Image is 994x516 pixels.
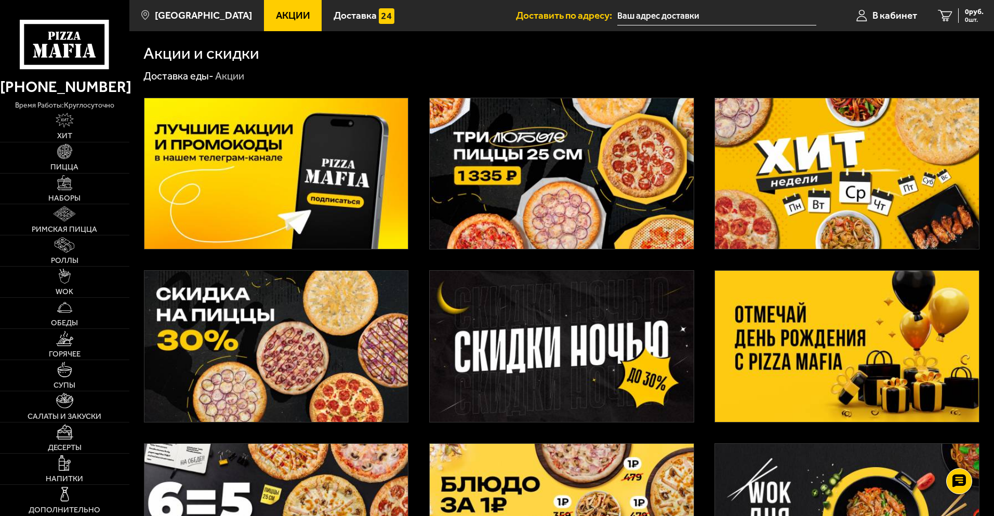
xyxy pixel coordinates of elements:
span: Десерты [48,444,82,452]
span: 0 шт. [965,17,984,23]
span: WOK [56,288,73,296]
span: Хит [57,132,72,140]
span: Пушкинский район, посёлок Шушары, Валдайская улица, 4к2 [617,6,816,25]
span: Римская пицца [32,226,97,233]
span: Доставка [334,10,377,20]
span: Акции [276,10,310,20]
span: Пицца [50,163,78,171]
span: Дополнительно [29,506,100,514]
h1: Акции и скидки [143,45,259,62]
img: 15daf4d41897b9f0e9f617042186c801.svg [379,8,394,24]
span: Доставить по адресу: [516,10,617,20]
span: 0 руб. [965,8,984,16]
div: Акции [215,70,244,83]
a: Доставка еды- [143,70,214,82]
span: Роллы [51,257,78,264]
input: Ваш адрес доставки [617,6,816,25]
span: Обеды [51,319,78,327]
span: Напитки [46,475,83,483]
span: Супы [54,381,75,389]
span: [GEOGRAPHIC_DATA] [155,10,252,20]
span: Наборы [48,194,81,202]
span: В кабинет [872,10,917,20]
span: Салаты и закуски [28,413,101,420]
span: Горячее [49,350,81,358]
